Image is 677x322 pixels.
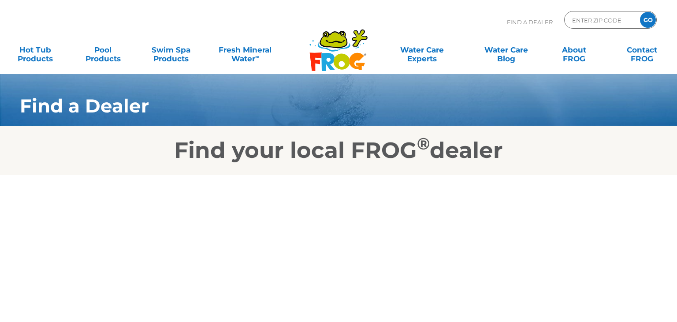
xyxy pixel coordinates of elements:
[480,41,533,59] a: Water CareBlog
[547,41,600,59] a: AboutFROG
[507,11,553,33] p: Find A Dealer
[379,41,465,59] a: Water CareExperts
[20,95,604,116] h1: Find a Dealer
[9,41,62,59] a: Hot TubProducts
[255,53,259,60] sup: ∞
[145,41,197,59] a: Swim SpaProducts
[212,41,279,59] a: Fresh MineralWater∞
[7,137,670,164] h2: Find your local FROG dealer
[615,41,668,59] a: ContactFROG
[77,41,130,59] a: PoolProducts
[417,134,430,154] sup: ®
[305,18,372,71] img: Frog Products Logo
[640,12,656,28] input: GO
